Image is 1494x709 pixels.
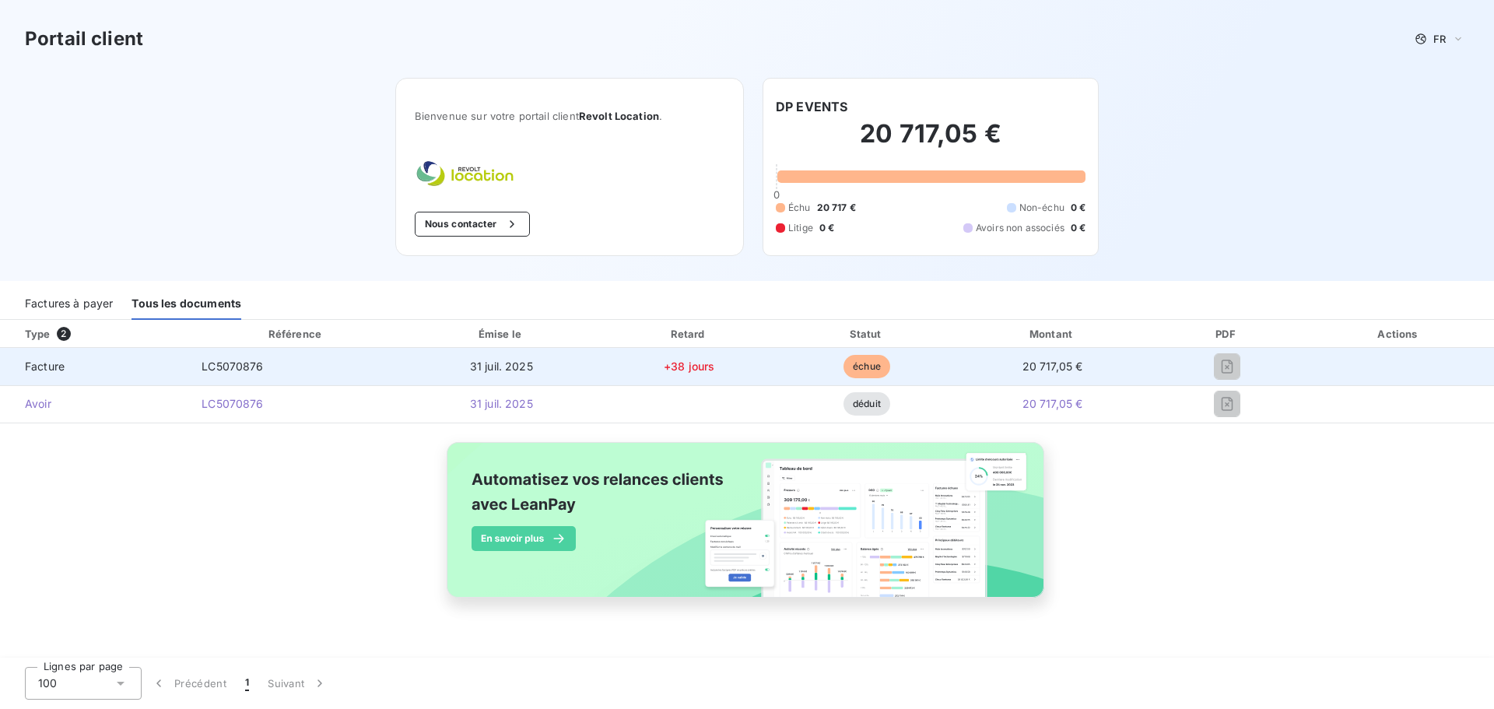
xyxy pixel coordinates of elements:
[843,392,890,416] span: déduit
[776,97,847,116] h6: DP EVENTS
[1153,326,1301,342] div: PDF
[602,326,776,342] div: Retard
[788,221,813,235] span: Litige
[12,359,177,374] span: Facture
[415,212,530,237] button: Nous contacter
[1019,201,1064,215] span: Non-échu
[958,326,1147,342] div: Montant
[1071,221,1085,235] span: 0 €
[470,360,533,373] span: 31 juil. 2025
[1071,201,1085,215] span: 0 €
[25,25,143,53] h3: Portail client
[773,188,780,201] span: 0
[817,201,856,215] span: 20 717 €
[142,667,236,700] button: Précédent
[782,326,952,342] div: Statut
[132,287,241,320] div: Tous les documents
[433,433,1061,624] img: banner
[236,667,258,700] button: 1
[819,221,834,235] span: 0 €
[415,110,724,122] span: Bienvenue sur votre portail client .
[776,118,1085,165] h2: 20 717,05 €
[788,201,811,215] span: Échu
[415,160,514,187] img: Company logo
[1022,397,1083,410] span: 20 717,05 €
[664,360,714,373] span: +38 jours
[976,221,1064,235] span: Avoirs non associés
[202,397,263,410] span: LC5070876
[12,396,177,412] span: Avoir
[245,676,249,691] span: 1
[1433,33,1446,45] span: FR
[258,667,337,700] button: Suivant
[843,355,890,378] span: échue
[268,328,321,340] div: Référence
[38,676,57,691] span: 100
[1307,326,1491,342] div: Actions
[407,326,597,342] div: Émise le
[1022,360,1083,373] span: 20 717,05 €
[470,397,533,410] span: 31 juil. 2025
[25,287,113,320] div: Factures à payer
[16,326,186,342] div: Type
[202,360,263,373] span: LC5070876
[57,327,71,341] span: 2
[579,110,659,122] span: Revolt Location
